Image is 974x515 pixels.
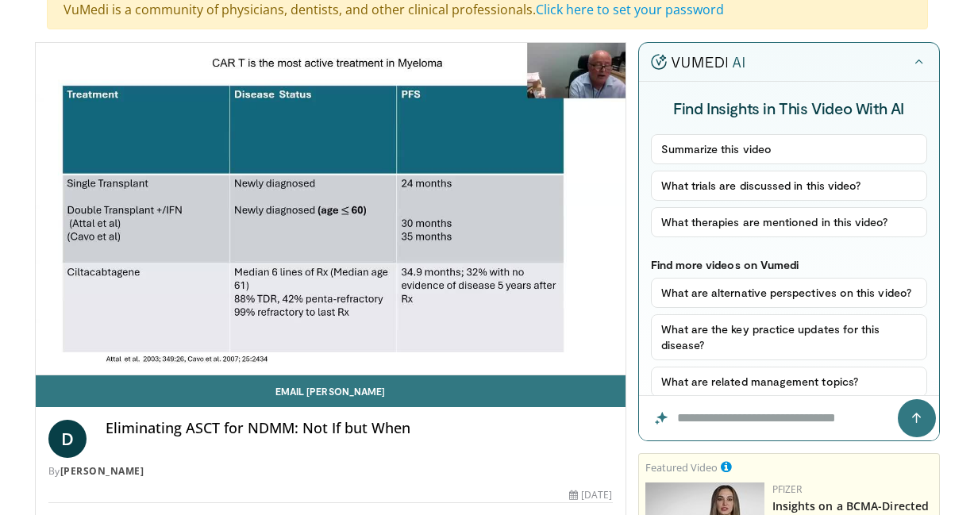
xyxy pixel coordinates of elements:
[36,375,626,407] a: Email [PERSON_NAME]
[536,1,724,18] a: Click here to set your password
[651,98,927,118] h4: Find Insights in This Video With AI
[651,54,745,70] img: vumedi-ai-logo.v2.svg
[651,207,927,237] button: What therapies are mentioned in this video?
[106,420,613,437] h4: Eliminating ASCT for NDMM: Not If but When
[772,482,803,496] a: Pfizer
[651,314,927,360] button: What are the key practice updates for this disease?
[651,278,927,308] button: What are alternative perspectives on this video?
[639,396,939,440] input: Question for the AI
[48,420,87,458] a: D
[48,464,613,478] div: By
[60,464,144,478] a: [PERSON_NAME]
[651,258,927,271] p: Find more videos on Vumedi
[569,488,612,502] div: [DATE]
[645,460,718,475] small: Featured Video
[651,171,927,201] button: What trials are discussed in this video?
[36,43,626,375] video-js: Video Player
[651,367,927,397] button: What are related management topics?
[651,134,927,164] button: Summarize this video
